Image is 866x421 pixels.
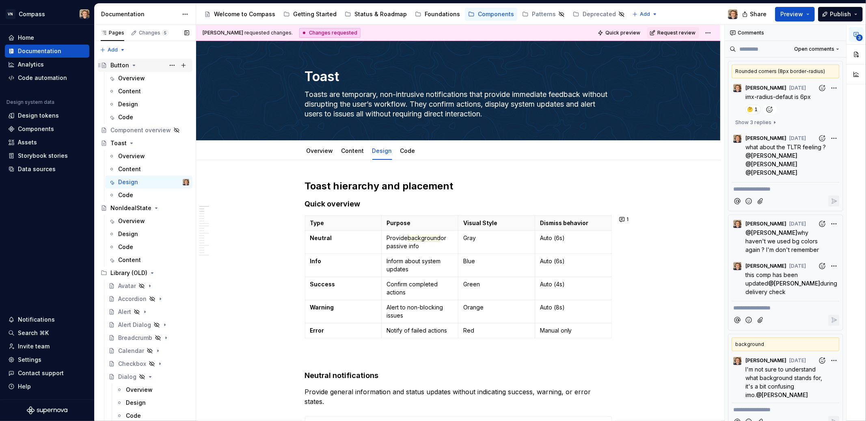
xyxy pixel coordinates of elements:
[341,8,410,21] a: Status & Roadmap
[745,161,797,168] span: @
[303,67,610,86] textarea: Toast
[595,27,644,39] button: Quick preview
[105,241,192,253] a: Code
[5,109,89,122] a: Design tokens
[387,303,453,320] p: Alert to non-blocking issues
[18,382,31,391] div: Help
[18,329,49,337] div: Search ⌘K
[18,60,44,69] div: Analytics
[816,133,827,144] button: Add reaction
[27,406,67,415] a: Supernova Logo
[110,139,127,147] div: Toast
[745,152,797,159] span: @
[463,326,530,335] p: Red
[743,315,754,326] button: Add emoji
[732,315,743,326] button: Mention someone
[754,106,758,113] span: 1
[745,135,786,142] span: [PERSON_NAME]
[18,74,67,82] div: Code automation
[570,8,628,21] a: Deprecated
[733,262,741,270] img: Ugo Jauffret
[105,370,192,383] a: Dialog
[118,74,145,82] div: Overview
[750,10,767,18] span: Share
[478,10,514,18] div: Components
[118,243,133,251] div: Code
[657,30,695,36] span: Request review
[728,9,738,19] img: Ugo Jauffret
[733,220,741,228] img: Ugo Jauffret
[105,85,192,98] a: Content
[630,9,660,20] button: Add
[745,366,824,398] span: I'm not sure to understand what background stands for, it's a bit confusing imo.
[118,100,138,108] div: Design
[828,315,839,326] button: Reply
[540,303,607,311] p: Auto (8s)
[113,396,192,409] a: Design
[110,269,147,277] div: Library (OLD)
[126,386,153,394] div: Overview
[18,342,50,350] div: Invite team
[748,106,753,113] span: 🤔
[18,152,68,160] div: Storybook stories
[118,191,133,199] div: Code
[118,217,145,225] div: Overview
[732,64,839,78] div: Rounded corners (8px border-radius)
[828,195,839,206] button: Reply
[305,371,379,380] strong: Neutral notifications
[756,391,808,398] span: @
[105,163,192,176] a: Content
[387,219,453,227] p: Purpose
[732,195,743,206] button: Mention someone
[105,305,192,318] a: Alert
[105,176,192,189] a: DesignUgo Jauffret
[310,327,324,334] strong: Error
[412,8,463,21] a: Foundations
[816,260,827,271] button: Add reaction
[751,161,797,168] span: [PERSON_NAME]
[105,292,192,305] a: Accordion
[519,8,568,21] a: Patterns
[745,93,811,100] span: imx-radius-defaut is 6px
[18,47,61,55] div: Documentation
[828,355,839,366] button: More
[751,152,797,159] span: [PERSON_NAME]
[6,9,15,19] div: VN
[18,316,55,324] div: Notifications
[755,315,766,326] button: Attach files
[463,219,530,227] p: Visual Style
[305,199,612,209] h4: Quick overview
[113,383,192,396] a: Overview
[80,9,89,19] img: Ugo Jauffret
[387,280,453,296] p: Confirm completed actions
[18,112,59,120] div: Design tokens
[5,122,89,135] a: Components
[540,219,607,227] p: Dismiss behavior
[97,59,192,72] a: Button
[305,387,612,406] p: Provide general information and status updates without indicating success, warning, or error states.
[2,5,93,23] button: VNCompassUgo Jauffret
[214,10,275,18] div: Welcome to Compass
[310,304,334,311] strong: Warning
[18,165,56,173] div: Data sources
[745,263,786,269] span: [PERSON_NAME]
[828,260,839,271] button: More
[118,178,138,186] div: Design
[105,111,192,124] a: Code
[408,234,441,242] span: background
[105,215,192,228] a: Overview
[463,303,530,311] p: Orange
[780,10,803,18] span: Preview
[5,313,89,326] button: Notifications
[307,147,333,154] a: Overview
[745,271,799,287] span: this comp has been updated
[105,279,192,292] a: Avatar
[101,10,178,18] div: Documentation
[354,10,407,18] div: Status & Roadmap
[5,149,89,162] a: Storybook stories
[828,133,839,144] button: More
[305,180,612,193] h2: Toast hierarchy and placement
[97,124,192,137] a: Component overview
[387,234,453,250] p: Provide or passive info
[118,230,138,238] div: Design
